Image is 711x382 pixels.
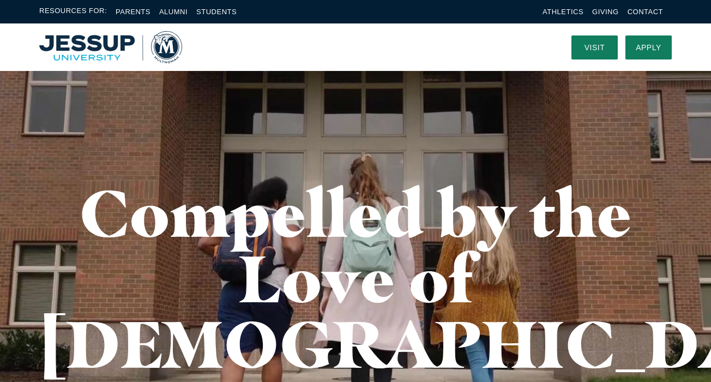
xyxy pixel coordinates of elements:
a: Giving [592,8,619,16]
h1: Compelled by the Love of [DEMOGRAPHIC_DATA] [39,180,672,377]
a: Home [39,31,182,63]
a: Visit [571,35,618,59]
a: Athletics [543,8,583,16]
img: Multnomah University Logo [39,31,182,63]
a: Apply [625,35,672,59]
span: Resources For: [39,5,107,18]
a: Alumni [159,8,188,16]
a: Students [196,8,237,16]
a: Parents [116,8,150,16]
a: Contact [628,8,663,16]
